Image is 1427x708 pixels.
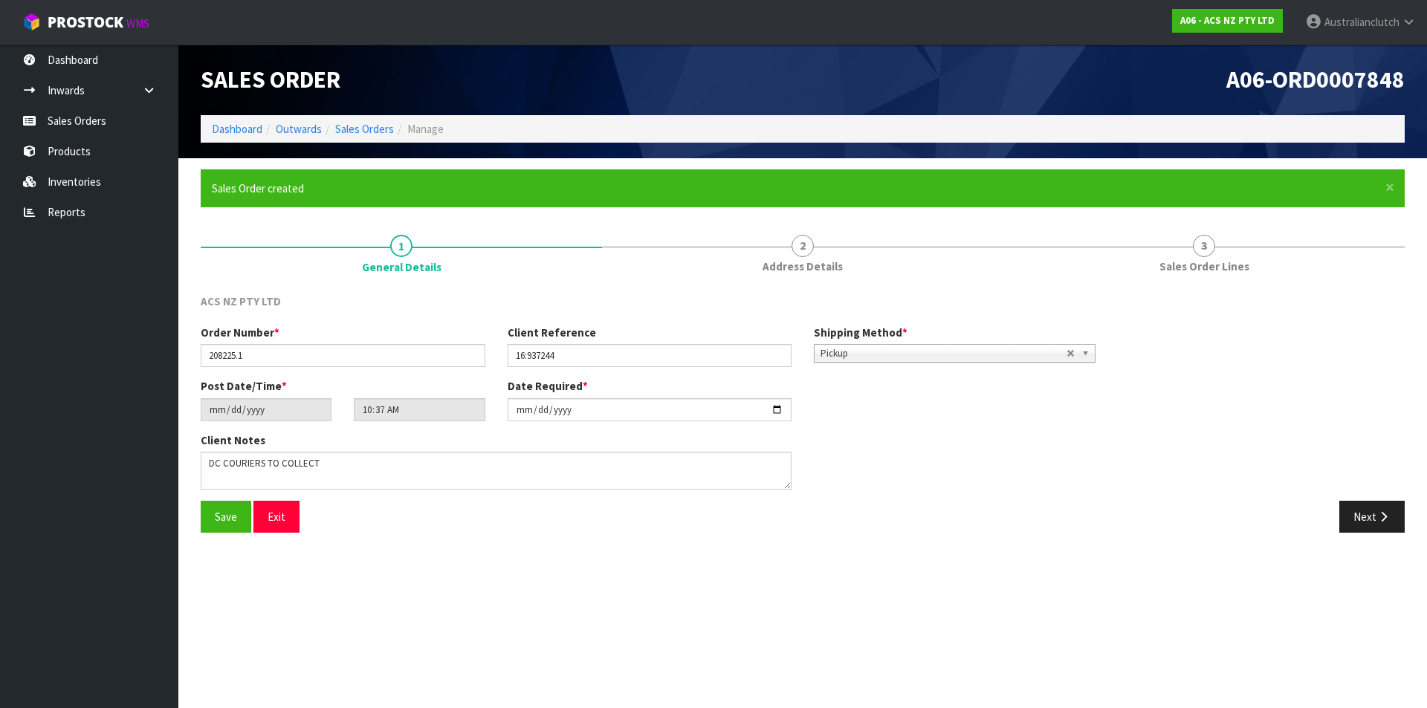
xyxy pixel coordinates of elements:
input: Order Number [201,344,485,367]
span: A06-ORD0007848 [1226,65,1405,94]
span: Sales Order created [212,181,304,195]
span: ProStock [48,13,123,32]
span: Manage [407,122,444,136]
button: Save [201,501,251,533]
a: Dashboard [212,122,262,136]
label: Client Notes [201,432,265,448]
span: General Details [201,282,1405,544]
span: 3 [1193,235,1215,257]
a: Sales Orders [335,122,394,136]
label: Date Required [508,378,588,394]
span: Address Details [763,259,843,274]
button: Exit [253,501,300,533]
span: 1 [390,235,412,257]
label: Shipping Method [814,325,907,340]
button: Next [1339,501,1405,533]
strong: A06 - ACS NZ PTY LTD [1180,14,1275,27]
span: Australianclutch [1324,15,1400,29]
span: Sales Order Lines [1159,259,1249,274]
a: Outwards [276,122,322,136]
span: Save [215,510,237,524]
label: Client Reference [508,325,596,340]
span: General Details [362,259,441,275]
img: cube-alt.png [22,13,41,31]
span: 2 [792,235,814,257]
span: ACS NZ PTY LTD [201,294,281,308]
span: × [1385,177,1394,198]
span: Pickup [821,345,1067,363]
input: Client Reference [508,344,792,367]
label: Post Date/Time [201,378,287,394]
label: Order Number [201,325,279,340]
span: Sales Order [201,65,340,94]
small: WMS [126,16,149,30]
